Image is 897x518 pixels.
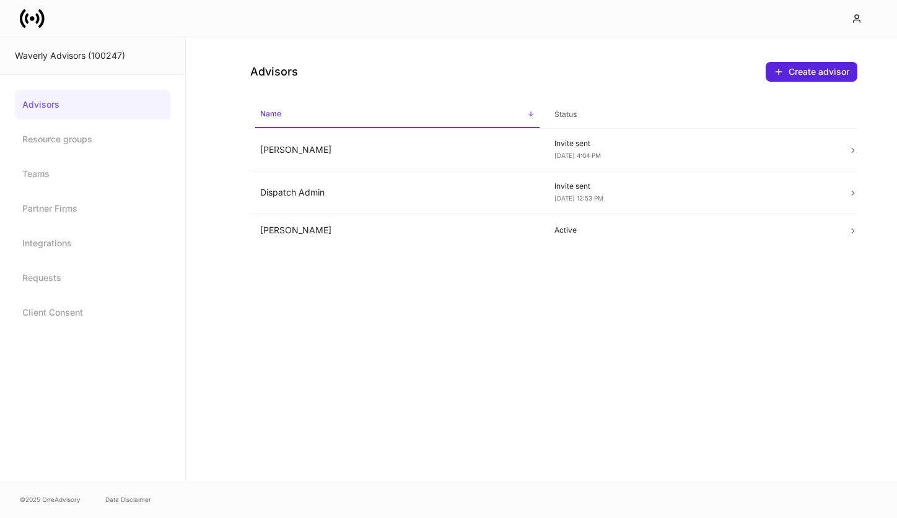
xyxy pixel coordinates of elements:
h6: Status [554,108,577,120]
td: Dispatch Admin [250,171,545,214]
a: Partner Firms [15,194,170,223]
p: Active [554,225,829,235]
h6: Name [260,108,281,119]
a: Advisors [15,90,170,119]
a: Data Disclaimer [105,494,151,504]
button: Create advisor [766,62,857,82]
a: Teams [15,159,170,189]
span: © 2025 OneAdvisory [20,494,81,504]
p: Invite sent [554,139,829,149]
td: [PERSON_NAME] [250,129,545,171]
span: Status [549,102,834,127]
a: Requests [15,263,170,293]
a: Client Consent [15,298,170,327]
div: Waverly Advisors (100247) [15,50,170,62]
a: Integrations [15,228,170,258]
span: [DATE] 4:04 PM [554,152,601,159]
span: Name [255,101,540,128]
h4: Advisors [250,64,298,79]
a: Resource groups [15,124,170,154]
td: [PERSON_NAME] [250,214,545,247]
div: Create advisor [789,66,849,78]
p: Invite sent [554,181,829,191]
span: [DATE] 12:53 PM [554,194,603,202]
